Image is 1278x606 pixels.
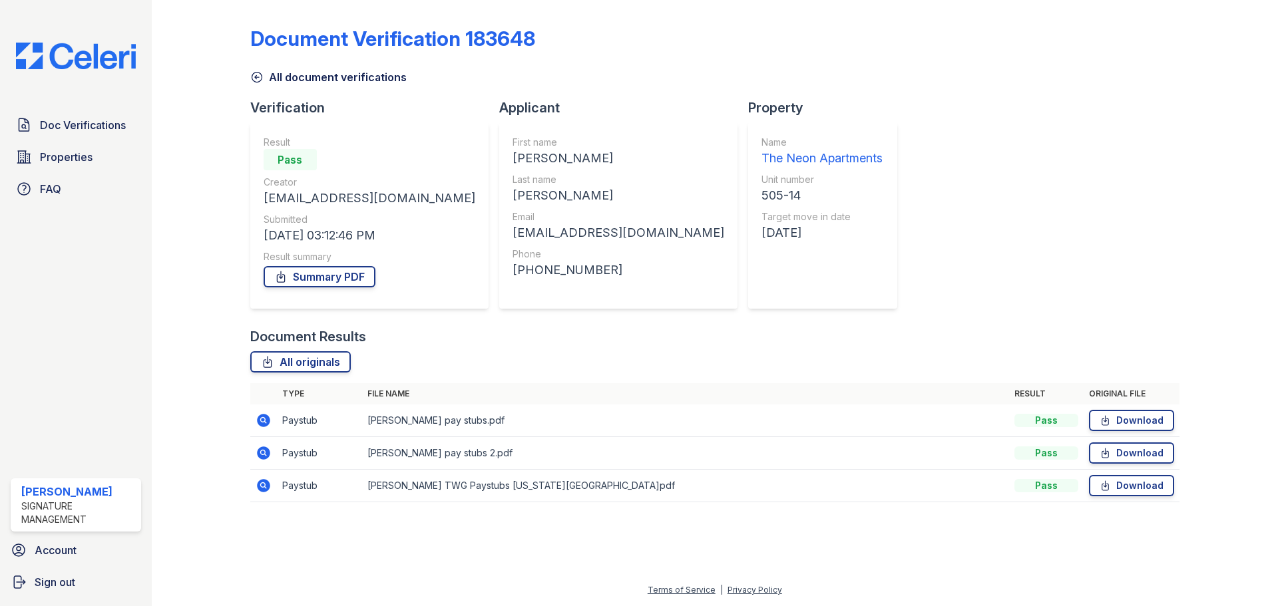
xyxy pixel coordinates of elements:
span: Doc Verifications [40,117,126,133]
div: [EMAIL_ADDRESS][DOMAIN_NAME] [264,189,475,208]
div: Target move in date [761,210,883,224]
a: Sign out [5,569,146,595]
div: Email [513,210,724,224]
div: Last name [513,173,724,186]
span: Account [35,542,77,558]
div: [PERSON_NAME] [21,484,136,500]
div: Phone [513,247,724,261]
a: Account [5,537,146,563]
a: Terms of Service [648,585,716,595]
span: Sign out [35,574,75,590]
div: Pass [1014,414,1078,427]
th: File name [362,383,1009,404]
div: Signature Management [21,500,136,526]
a: Download [1089,442,1174,464]
div: Submitted [264,213,475,226]
th: Result [1009,383,1084,404]
a: Doc Verifications [11,112,141,138]
a: Privacy Policy [728,585,782,595]
div: Document Verification 183648 [250,27,535,51]
span: Properties [40,149,93,165]
div: [PERSON_NAME] [513,149,724,168]
td: Paystub [277,470,362,502]
div: Document Results [250,327,366,346]
iframe: chat widget [1222,553,1265,593]
div: Unit number [761,173,883,186]
div: Result [264,136,475,149]
a: Download [1089,410,1174,431]
span: FAQ [40,181,61,197]
a: Properties [11,144,141,170]
div: | [720,585,723,595]
td: [PERSON_NAME] TWG Paystubs [US_STATE][GEOGRAPHIC_DATA]pdf [362,470,1009,502]
div: [DATE] [761,224,883,242]
div: Name [761,136,883,149]
div: Result summary [264,250,475,263]
div: First name [513,136,724,149]
a: Download [1089,475,1174,496]
div: The Neon Apartments [761,149,883,168]
td: [PERSON_NAME] pay stubs 2.pdf [362,437,1009,470]
div: Pass [1014,479,1078,492]
div: [PERSON_NAME] [513,186,724,205]
a: Name The Neon Apartments [761,136,883,168]
td: Paystub [277,404,362,437]
div: Pass [264,149,317,170]
td: Paystub [277,437,362,470]
div: 505-14 [761,186,883,205]
th: Type [277,383,362,404]
td: [PERSON_NAME] pay stubs.pdf [362,404,1009,437]
div: Property [748,98,908,117]
a: Summary PDF [264,266,375,287]
a: FAQ [11,176,141,202]
div: [EMAIL_ADDRESS][DOMAIN_NAME] [513,224,724,242]
div: Pass [1014,446,1078,460]
a: All originals [250,351,351,373]
div: [DATE] 03:12:46 PM [264,226,475,245]
img: CE_Logo_Blue-a8612792a0a2168367f1c8372b55b34899dd931a85d93a1a3d3e32e68fde9ad4.png [5,43,146,69]
div: Verification [250,98,499,117]
th: Original file [1084,383,1179,404]
div: [PHONE_NUMBER] [513,261,724,279]
a: All document verifications [250,69,407,85]
div: Creator [264,176,475,189]
div: Applicant [499,98,748,117]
